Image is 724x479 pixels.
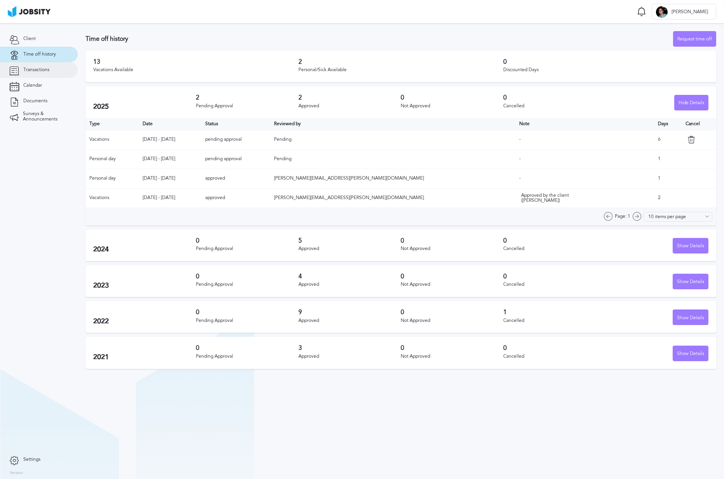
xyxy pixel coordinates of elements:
h3: 0 [401,273,503,280]
span: - [519,136,521,142]
div: Pending Approval [196,246,298,252]
div: Not Approved [401,354,503,359]
span: [PERSON_NAME] [668,9,712,15]
span: - [519,175,521,181]
div: Cancelled [503,354,606,359]
td: Personal day [85,149,139,169]
th: Days [654,118,682,130]
button: Show Details [673,309,708,325]
span: Transactions [23,67,49,73]
h3: 0 [503,94,606,101]
h3: 9 [298,309,401,316]
button: Show Details [673,238,708,253]
span: Pending [274,136,291,142]
h3: 0 [196,273,298,280]
h3: 0 [401,94,503,101]
div: Approved by the client ([PERSON_NAME]) [521,193,599,204]
div: Pending Approval [196,318,298,323]
span: Pending [274,156,291,161]
h2: 2021 [93,353,196,361]
th: Toggle SortBy [139,118,202,130]
div: Pending Approval [196,354,298,359]
td: [DATE] - [DATE] [139,130,202,149]
span: Documents [23,98,47,104]
div: Approved [298,282,401,287]
div: Discounted Days [503,67,708,73]
td: [DATE] - [DATE] [139,188,202,208]
div: Hide Details [675,95,708,111]
span: [PERSON_NAME][EMAIL_ADDRESS][PERSON_NAME][DOMAIN_NAME] [274,175,424,181]
h2: 2022 [93,317,196,325]
h3: 0 [401,237,503,244]
td: Vacations [85,130,139,149]
h3: 0 [196,344,298,351]
td: pending approval [201,149,270,169]
h3: 3 [298,344,401,351]
span: Time off history [23,52,56,57]
th: Toggle SortBy [515,118,654,130]
button: Request time off [673,31,716,47]
h3: 0 [503,273,606,280]
button: Hide Details [674,95,708,110]
h3: 4 [298,273,401,280]
div: Not Approved [401,318,503,323]
h3: 0 [401,309,503,316]
div: Not Approved [401,246,503,252]
h3: 0 [196,309,298,316]
h3: 0 [196,237,298,244]
div: Show Details [673,310,708,325]
span: Surveys & Announcements [23,111,68,122]
span: [PERSON_NAME][EMAIL_ADDRESS][PERSON_NAME][DOMAIN_NAME] [274,195,424,200]
label: Version: [10,471,24,476]
button: Show Details [673,346,708,361]
h3: 0 [401,344,503,351]
div: Approved [298,318,401,323]
div: Pending Approval [196,103,298,109]
button: T[PERSON_NAME] [652,4,716,19]
h3: 2 [298,58,504,65]
span: Page: 1 [615,214,630,219]
td: 6 [654,130,682,149]
h3: 13 [93,58,298,65]
div: Show Details [673,238,708,254]
th: Toggle SortBy [270,118,515,130]
td: Personal day [85,169,139,188]
div: Approved [298,246,401,252]
img: ab4bad089aa723f57921c736e9817d99.png [8,6,51,17]
button: Show Details [673,274,708,289]
td: approved [201,188,270,208]
th: Toggle SortBy [201,118,270,130]
td: Vacations [85,188,139,208]
div: Not Approved [401,103,503,109]
td: 2 [654,188,682,208]
h3: 0 [503,58,708,65]
h3: Time off history [85,35,673,42]
h3: 0 [503,237,606,244]
div: Approved [298,103,401,109]
div: Cancelled [503,318,606,323]
td: 1 [654,149,682,169]
div: Cancelled [503,103,606,109]
h2: 2025 [93,103,196,111]
div: T [656,6,668,18]
div: Vacations Available [93,67,298,73]
span: Client [23,36,36,42]
h3: 2 [298,94,401,101]
td: approved [201,169,270,188]
h3: 5 [298,237,401,244]
div: Personal/Sick Available [298,67,504,73]
h3: 0 [503,344,606,351]
th: Type [85,118,139,130]
div: Approved [298,354,401,359]
td: [DATE] - [DATE] [139,149,202,169]
td: [DATE] - [DATE] [139,169,202,188]
div: Show Details [673,346,708,362]
span: - [519,156,521,161]
div: Cancelled [503,282,606,287]
td: 1 [654,169,682,188]
h3: 1 [503,309,606,316]
h2: 2024 [93,245,196,253]
h3: 2 [196,94,298,101]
